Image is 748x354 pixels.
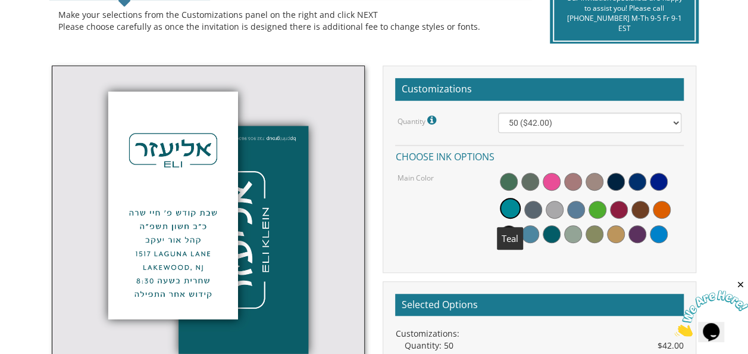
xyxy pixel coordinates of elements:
span: $42.00 [658,340,684,352]
h2: Customizations [395,78,684,101]
div: Make your selections from the Customizations panel on the right and click NEXT Please choose care... [58,9,522,33]
label: Quantity [398,113,439,128]
label: Main Color [398,173,434,183]
iframe: chat widget [674,280,748,336]
h4: Choose ink options [395,145,684,166]
div: Quantity: 50 [404,340,684,352]
h2: Selected Options [395,294,684,316]
div: Customizations: [395,328,684,340]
